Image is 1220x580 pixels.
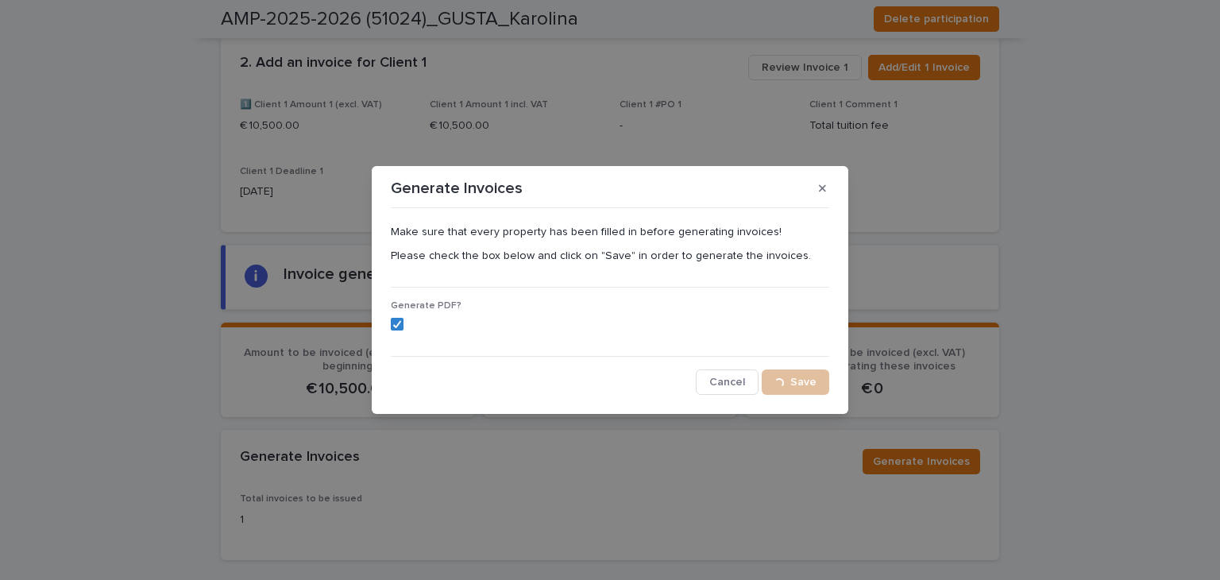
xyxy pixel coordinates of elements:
[696,369,759,395] button: Cancel
[790,377,817,388] span: Save
[762,369,829,395] button: Save
[709,377,745,388] span: Cancel
[391,301,461,311] span: Generate PDF?
[391,179,523,198] p: Generate Invoices
[391,249,829,263] p: Please check the box below and click on "Save" in order to generate the invoices.
[391,226,829,239] p: Make sure that every property has been filled in before generating invoices!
